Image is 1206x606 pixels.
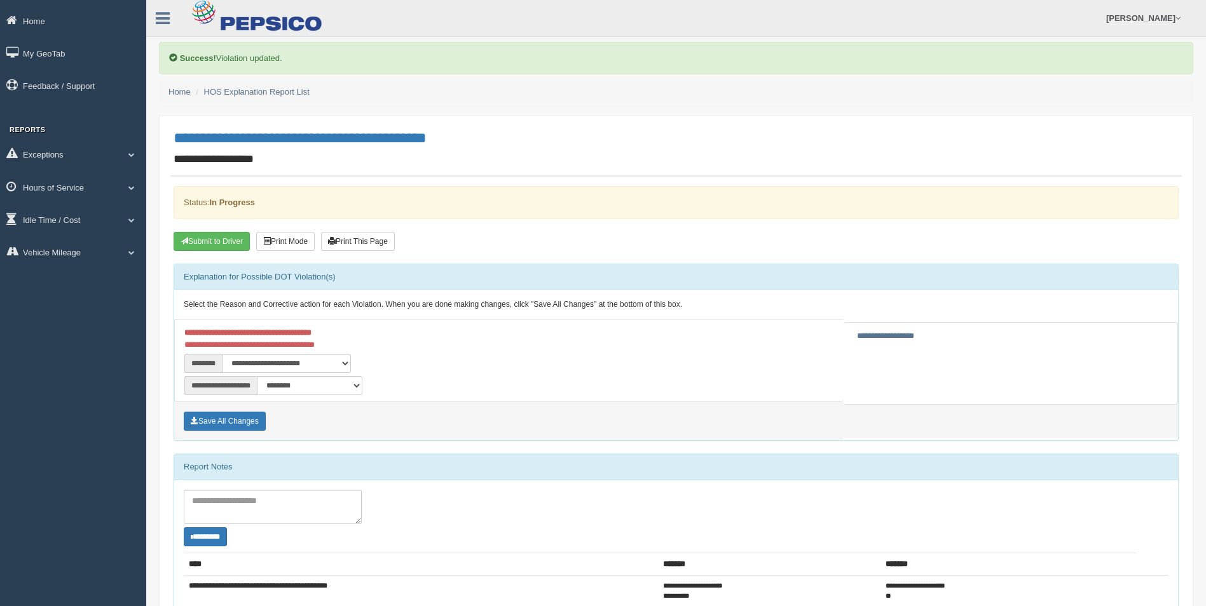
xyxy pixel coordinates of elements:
a: HOS Explanation Report List [204,87,310,97]
div: Select the Reason and Corrective action for each Violation. When you are done making changes, cli... [174,290,1178,320]
a: Home [168,87,191,97]
button: Change Filter Options [184,527,227,546]
div: Report Notes [174,454,1178,480]
button: Print This Page [321,232,395,251]
button: Save [184,412,266,431]
div: Violation updated. [159,42,1193,74]
button: Submit To Driver [174,232,250,251]
div: Status: [174,186,1179,219]
button: Print Mode [256,232,315,251]
strong: In Progress [209,198,255,207]
b: Success! [180,53,216,63]
div: Explanation for Possible DOT Violation(s) [174,264,1178,290]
